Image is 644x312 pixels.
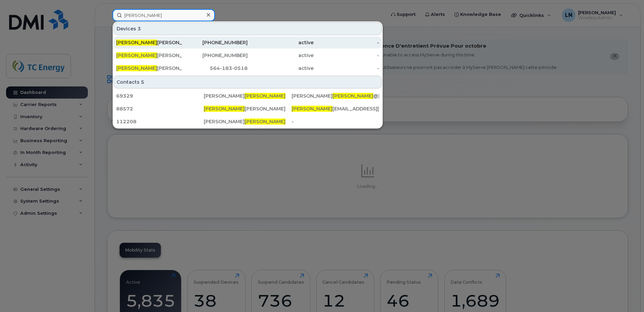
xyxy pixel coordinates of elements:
[332,93,373,99] span: [PERSON_NAME]
[114,62,382,74] a: [PERSON_NAME][PERSON_NAME]564-183-0518active-
[615,283,639,307] iframe: Messenger Launcher
[141,79,144,85] span: 5
[245,93,286,99] span: [PERSON_NAME]
[114,36,382,49] a: [PERSON_NAME][PERSON_NAME][PHONE_NUMBER]active-
[114,115,382,128] a: 112208[PERSON_NAME][PERSON_NAME]-
[116,40,157,46] span: [PERSON_NAME]
[116,93,204,99] div: 69329
[314,39,379,46] div: -
[138,25,141,32] span: 3
[114,76,382,88] div: Contacts
[314,65,379,72] div: -
[204,106,245,112] span: [PERSON_NAME]
[204,105,291,112] div: [PERSON_NAME]
[292,105,379,112] div: [EMAIL_ADDRESS][DOMAIN_NAME]
[114,90,382,102] a: 69329[PERSON_NAME][PERSON_NAME][PERSON_NAME][PERSON_NAME]@[DOMAIN_NAME]
[116,118,204,125] div: 112208
[292,118,379,125] div: -
[182,52,248,59] div: [PHONE_NUMBER]
[116,65,182,72] div: [PERSON_NAME]
[182,65,248,72] div: 564-183-0518
[114,22,382,35] div: Devices
[204,93,291,99] div: [PERSON_NAME]
[182,39,248,46] div: [PHONE_NUMBER]
[116,52,157,58] span: [PERSON_NAME]
[114,103,382,115] a: 88572[PERSON_NAME][PERSON_NAME][PERSON_NAME][EMAIL_ADDRESS][DOMAIN_NAME]
[116,105,204,112] div: 88572
[204,118,291,125] div: [PERSON_NAME]
[248,65,314,72] div: active
[116,39,182,46] div: [PERSON_NAME]
[116,52,182,59] div: [PERSON_NAME]
[248,39,314,46] div: active
[292,106,332,112] span: [PERSON_NAME]
[314,52,379,59] div: -
[248,52,314,59] div: active
[116,65,157,71] span: [PERSON_NAME]
[245,119,286,125] span: [PERSON_NAME]
[292,93,379,99] div: [PERSON_NAME] @[DOMAIN_NAME]
[114,49,382,61] a: [PERSON_NAME][PERSON_NAME][PHONE_NUMBER]active-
